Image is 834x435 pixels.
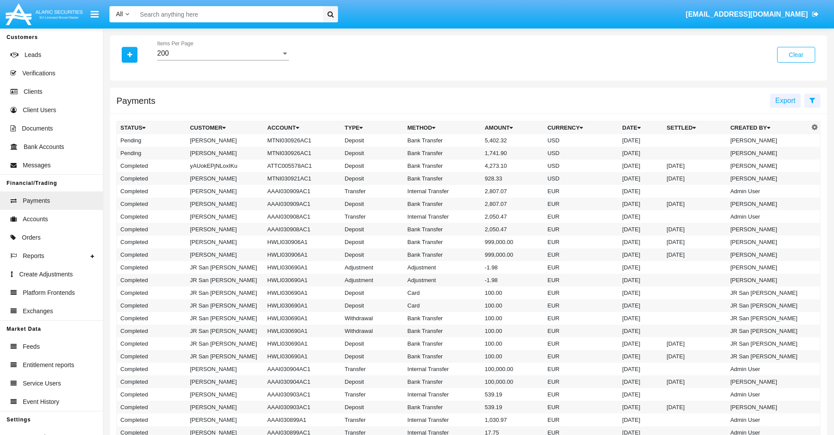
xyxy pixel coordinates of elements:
td: Completed [117,312,187,325]
td: -1.98 [481,274,544,286]
a: [EMAIL_ADDRESS][DOMAIN_NAME] [682,2,823,27]
img: Logo image [4,1,84,27]
span: Client Users [23,106,56,115]
td: JR San [PERSON_NAME] [187,299,264,312]
td: MTNI030926AC1 [264,134,341,147]
td: AAAI030904AC1 [264,363,341,375]
td: [DATE] [619,350,663,363]
td: [DATE] [619,337,663,350]
td: 999,000.00 [481,248,544,261]
td: [PERSON_NAME] [727,159,809,172]
td: -1.98 [481,261,544,274]
td: AAAI030903AC1 [264,401,341,414]
td: [DATE] [663,159,727,172]
td: Transfer [341,210,404,223]
td: Deposit [341,198,404,210]
td: Bank Transfer [404,248,482,261]
span: Bank Accounts [24,142,64,152]
td: Admin User [727,388,809,401]
td: Adjustment [341,261,404,274]
td: 928.33 [481,172,544,185]
td: Adjustment [404,274,482,286]
a: All [109,10,136,19]
td: MTNI030921AC1 [264,172,341,185]
th: Created By [727,121,809,134]
span: Feeds [23,342,40,351]
td: USD [544,147,619,159]
td: [PERSON_NAME] [187,414,264,426]
td: [DATE] [619,134,663,147]
td: HWLI030690A1 [264,286,341,299]
th: Currency [544,121,619,134]
td: Deposit [341,286,404,299]
td: Internal Transfer [404,185,482,198]
td: ATTC005578AC1 [264,159,341,172]
td: [PERSON_NAME] [187,223,264,236]
td: [DATE] [619,375,663,388]
td: [DATE] [619,363,663,375]
td: JR San [PERSON_NAME] [727,312,809,325]
td: EUR [544,210,619,223]
td: EUR [544,414,619,426]
td: [DATE] [619,210,663,223]
td: JR San [PERSON_NAME] [187,325,264,337]
td: Deposit [341,236,404,248]
td: Internal Transfer [404,414,482,426]
td: 539.19 [481,401,544,414]
td: Transfer [341,388,404,401]
th: Settled [663,121,727,134]
td: Deposit [341,172,404,185]
td: Completed [117,299,187,312]
td: JR San [PERSON_NAME] [187,312,264,325]
td: JR San [PERSON_NAME] [187,274,264,286]
td: [DATE] [619,312,663,325]
td: Bank Transfer [404,350,482,363]
td: Admin User [727,185,809,198]
td: [DATE] [663,350,727,363]
td: [DATE] [619,223,663,236]
td: [PERSON_NAME] [187,172,264,185]
td: Deposit [341,248,404,261]
span: Event History [23,397,59,407]
td: Completed [117,159,187,172]
td: [PERSON_NAME] [727,147,809,159]
span: Payments [23,196,50,205]
td: [DATE] [619,172,663,185]
td: [DATE] [663,223,727,236]
td: 100.00 [481,337,544,350]
td: [PERSON_NAME] [187,147,264,159]
td: Bank Transfer [404,172,482,185]
span: Leads [25,50,41,60]
th: Amount [481,121,544,134]
td: Bank Transfer [404,147,482,159]
td: Deposit [341,299,404,312]
td: Completed [117,414,187,426]
td: Completed [117,325,187,337]
td: HWLI030906A1 [264,236,341,248]
td: Completed [117,375,187,388]
td: [PERSON_NAME] [727,375,809,388]
td: Bank Transfer [404,134,482,147]
input: Search [136,6,320,22]
td: 100,000.00 [481,375,544,388]
td: EUR [544,312,619,325]
td: EUR [544,236,619,248]
td: [DATE] [619,388,663,401]
td: [DATE] [619,159,663,172]
th: Status [117,121,187,134]
th: Account [264,121,341,134]
td: Completed [117,248,187,261]
td: Deposit [341,134,404,147]
td: Completed [117,363,187,375]
td: [PERSON_NAME] [187,134,264,147]
td: Withdrawal [341,325,404,337]
td: [PERSON_NAME] [727,274,809,286]
td: JR San [PERSON_NAME] [727,350,809,363]
td: Completed [117,198,187,210]
td: HWLI030690A1 [264,350,341,363]
td: HWLI030690A1 [264,299,341,312]
td: [PERSON_NAME] [727,134,809,147]
td: Bank Transfer [404,312,482,325]
td: 539.19 [481,388,544,401]
button: Clear [777,47,815,63]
